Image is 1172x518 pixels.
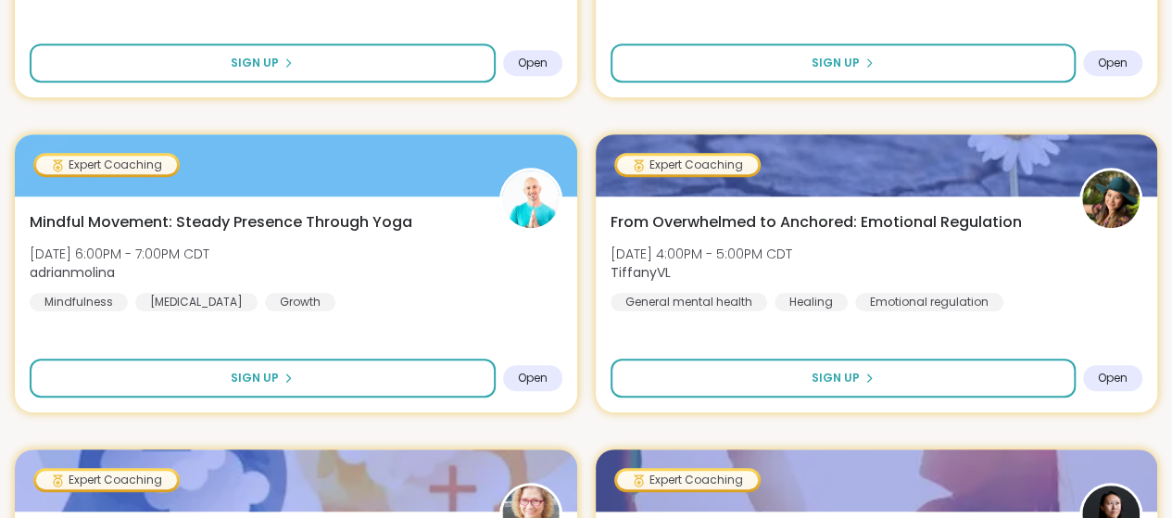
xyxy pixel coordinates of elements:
button: Sign Up [30,359,496,398]
div: Expert Coaching [36,156,177,174]
span: Sign Up [812,55,860,71]
span: Sign Up [231,55,279,71]
div: Mindfulness [30,293,128,311]
div: Expert Coaching [36,471,177,489]
b: TiffanyVL [611,263,671,282]
div: Healing [775,293,848,311]
span: From Overwhelmed to Anchored: Emotional Regulation [611,211,1022,234]
span: Open [1098,371,1128,385]
b: adrianmolina [30,263,115,282]
div: General mental health [611,293,767,311]
span: [DATE] 6:00PM - 7:00PM CDT [30,245,209,263]
span: [DATE] 4:00PM - 5:00PM CDT [611,245,792,263]
button: Sign Up [611,44,1077,82]
span: Open [1098,56,1128,70]
div: Emotional regulation [855,293,1003,311]
span: Sign Up [812,370,860,386]
img: TiffanyVL [1082,171,1140,228]
span: Open [518,56,548,70]
img: adrianmolina [502,171,560,228]
span: Mindful Movement: Steady Presence Through Yoga [30,211,412,234]
div: Growth [265,293,335,311]
button: Sign Up [30,44,496,82]
button: Sign Up [611,359,1077,398]
span: Sign Up [231,370,279,386]
div: Expert Coaching [617,471,758,489]
div: [MEDICAL_DATA] [135,293,258,311]
div: Expert Coaching [617,156,758,174]
span: Open [518,371,548,385]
